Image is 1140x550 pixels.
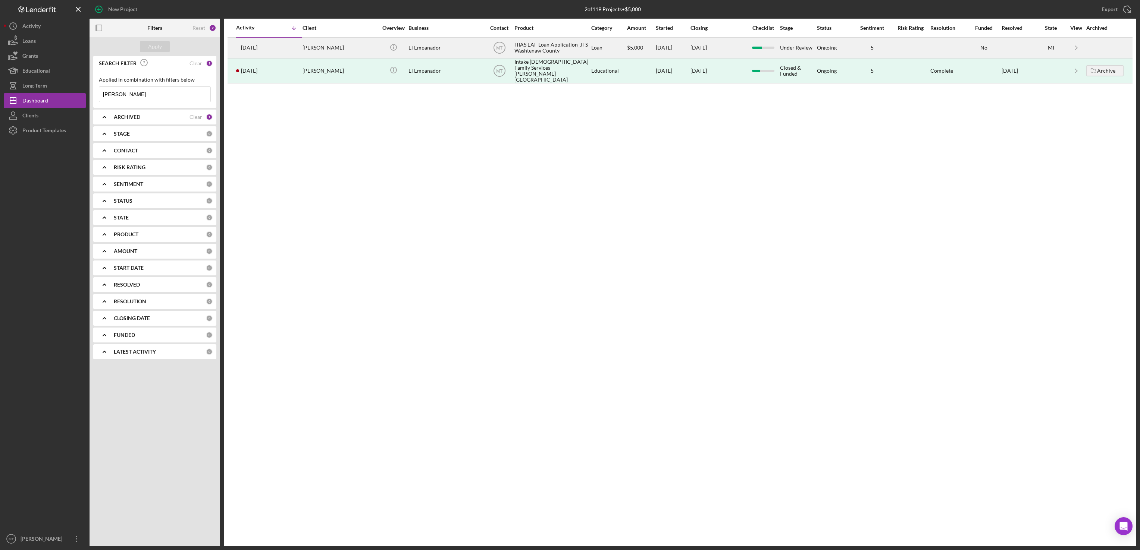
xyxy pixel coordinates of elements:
div: Intake [DEMOGRAPHIC_DATA] Family Services [PERSON_NAME][GEOGRAPHIC_DATA] [514,59,589,83]
div: 5 [854,68,891,74]
div: Risk Rating [892,25,929,31]
div: 0 [206,265,213,271]
div: Clients [22,108,38,125]
div: Resolved [1002,25,1035,31]
b: RESOLUTION [114,298,146,304]
div: New Project [108,2,137,17]
a: Dashboard [4,93,86,108]
div: 0 [206,298,213,305]
button: MT[PERSON_NAME] [4,531,86,546]
div: El Empanador [408,59,483,83]
div: Overview [379,25,407,31]
div: Sentiment [854,25,891,31]
div: 2 of 119 Projects • $5,000 [585,6,641,12]
a: Loans [4,34,86,48]
button: Product Templates [4,123,86,138]
b: RISK RATING [114,164,145,170]
div: 5 [854,45,891,51]
div: Resolution [930,25,966,31]
b: FUNDED [114,332,135,338]
button: Apply [140,41,170,52]
button: Activity [4,19,86,34]
button: Long-Term [4,78,86,93]
text: MT [496,68,503,73]
div: Complete [930,68,953,74]
b: Filters [147,25,162,31]
div: HIAS EAF Loan Application_JFS Washtenaw County [514,38,589,58]
div: Amount [627,25,655,31]
div: 0 [206,130,213,137]
div: Long-Term [22,78,47,95]
b: STATUS [114,198,132,204]
div: Contact [485,25,513,31]
b: PRODUCT [114,231,138,237]
a: Grants [4,48,86,63]
div: - [967,68,1000,74]
time: 2024-12-18 20:51 [241,68,257,74]
div: [PERSON_NAME] [19,531,67,548]
div: Clear [190,114,202,120]
b: STATE [114,215,129,221]
div: Funded [967,25,1000,31]
b: AMOUNT [114,248,137,254]
div: 0 [206,231,213,238]
b: CLOSING DATE [114,315,150,321]
b: LATEST ACTIVITY [114,349,156,355]
div: Closed & Funded [780,59,816,83]
div: Educational [591,59,626,83]
button: Archive [1086,65,1124,76]
div: Closing [690,25,746,31]
div: Status [817,25,853,31]
div: Loans [22,34,36,50]
div: Ongoing [817,45,837,51]
button: Export [1094,2,1136,17]
div: 0 [206,164,213,171]
div: [PERSON_NAME] [303,59,377,83]
div: 0 [206,332,213,338]
div: Open Intercom Messenger [1115,517,1133,535]
div: Reset [192,25,205,31]
div: Loan [591,38,626,58]
time: 2025-03-17 16:24 [241,45,257,51]
text: MT [9,537,14,541]
div: MI [1036,45,1066,51]
div: Product [514,25,589,31]
div: [DATE] [656,38,689,58]
div: Started [656,25,689,31]
div: 0 [206,181,213,187]
div: 0 [206,248,213,255]
div: Stage [780,25,816,31]
div: 0 [206,348,213,355]
div: Under Review [780,38,816,58]
b: SENTIMENT [114,181,143,187]
div: Activity [236,25,269,31]
div: Export [1102,2,1118,17]
div: [DATE] [1002,59,1035,83]
time: [DATE] [690,67,707,74]
div: State [1036,25,1066,31]
button: New Project [90,2,145,17]
b: RESOLVED [114,282,140,288]
div: 2 [209,24,216,32]
div: 0 [206,147,213,154]
div: Business [408,25,483,31]
div: Dashboard [22,93,48,110]
div: Product Templates [22,123,66,140]
text: MT [496,45,503,51]
div: Client [303,25,377,31]
div: No [967,45,1000,51]
div: Grants [22,48,38,65]
time: [DATE] [690,44,707,51]
div: Ongoing [817,68,837,74]
button: Clients [4,108,86,123]
div: 0 [206,214,213,221]
b: SEARCH FILTER [99,60,137,66]
div: Apply [148,41,162,52]
div: Category [591,25,626,31]
button: Educational [4,63,86,78]
div: Activity [22,19,41,35]
div: El Empanador [408,38,483,58]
